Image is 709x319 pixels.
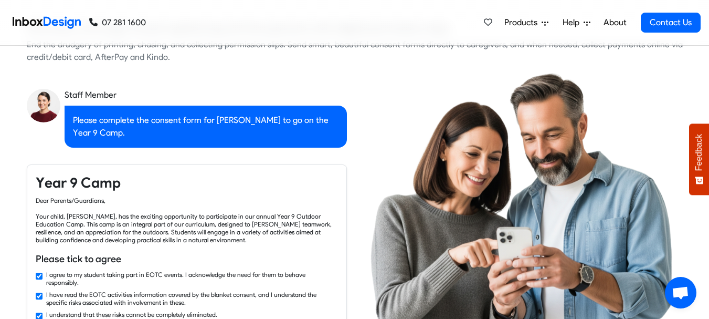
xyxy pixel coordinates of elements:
span: Help [563,16,584,29]
div: Staff Member [65,89,347,101]
h4: Year 9 Camp [36,173,338,192]
span: Products [504,16,542,29]
a: Products [500,12,553,33]
div: End the drudgery of printing, chasing, and collecting permission slips. Send smart, beautiful con... [27,38,683,64]
button: Feedback - Show survey [689,124,709,195]
label: I have read the EOTC activities information covered by the blanket consent, and I understand the ... [46,291,338,306]
div: Please complete the consent form for [PERSON_NAME] to go on the Year 9 Camp. [65,106,347,148]
a: Open chat [665,277,696,308]
span: Feedback [694,134,704,171]
label: I agree to my student taking part in EOTC events. I acknowledge the need for them to behave respo... [46,271,338,286]
img: staff_avatar.png [27,89,60,122]
div: Dear Parents/Guardians, Your child, [PERSON_NAME], has the exciting opportunity to participate in... [36,197,338,244]
label: I understand that these risks cannot be completely eliminated. [46,311,217,318]
h6: Please tick to agree [36,252,338,266]
a: Contact Us [641,13,701,33]
a: 07 281 1600 [89,16,146,29]
a: About [600,12,629,33]
a: Help [558,12,595,33]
